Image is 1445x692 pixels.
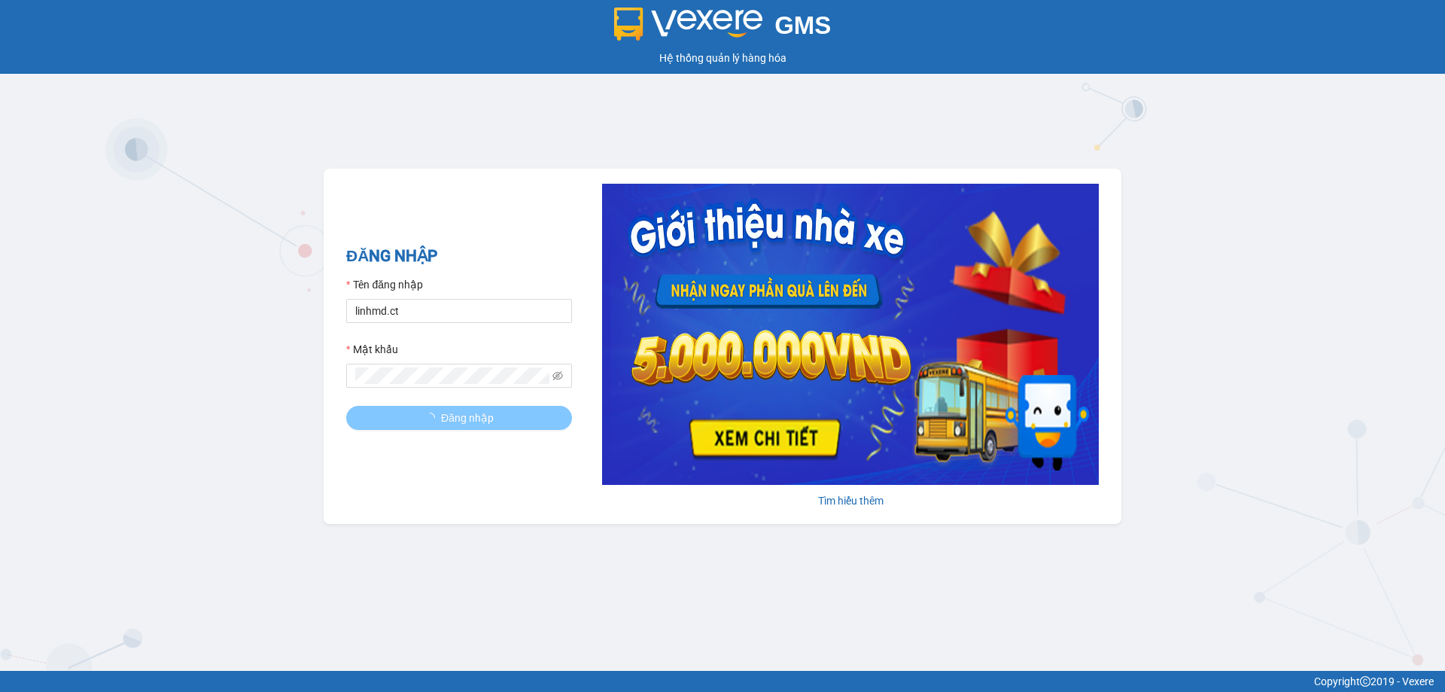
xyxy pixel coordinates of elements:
[424,413,441,423] span: loading
[346,341,398,358] label: Mật khẩu
[4,50,1441,66] div: Hệ thống quản lý hàng hóa
[346,244,572,269] h2: ĐĂNG NHẬP
[355,367,549,384] input: Mật khẩu
[602,492,1099,509] div: Tìm hiểu thêm
[346,406,572,430] button: Đăng nhập
[602,184,1099,485] img: banner-0
[11,673,1434,690] div: Copyright 2019 - Vexere
[614,8,763,41] img: logo 2
[441,410,494,426] span: Đăng nhập
[346,299,572,323] input: Tên đăng nhập
[552,370,563,381] span: eye-invisible
[614,23,832,35] a: GMS
[1360,676,1370,687] span: copyright
[346,276,423,293] label: Tên đăng nhập
[774,11,831,39] span: GMS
